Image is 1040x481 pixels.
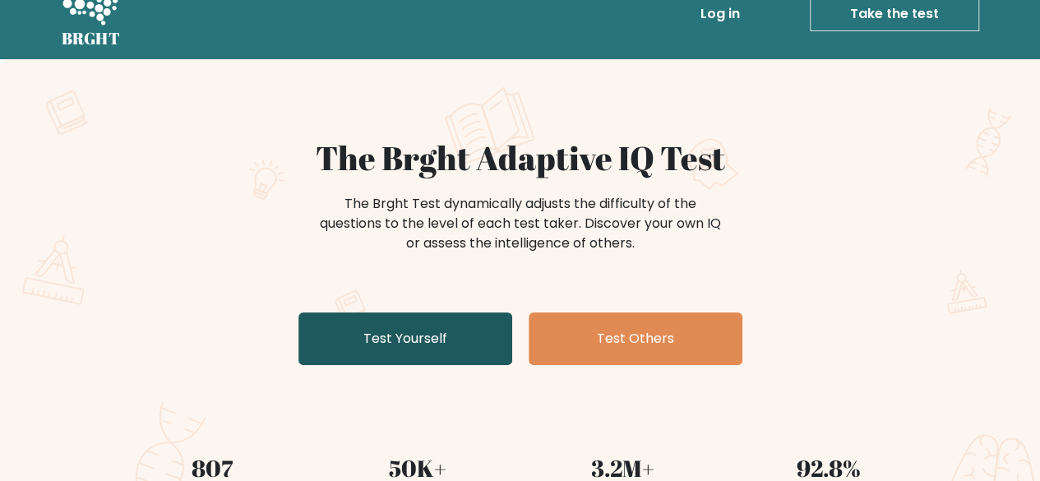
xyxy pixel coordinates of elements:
[529,312,742,365] a: Test Others
[298,312,512,365] a: Test Yourself
[119,138,922,178] h1: The Brght Adaptive IQ Test
[315,194,726,253] div: The Brght Test dynamically adjusts the difficulty of the questions to the level of each test take...
[62,29,121,49] h5: BRGHT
